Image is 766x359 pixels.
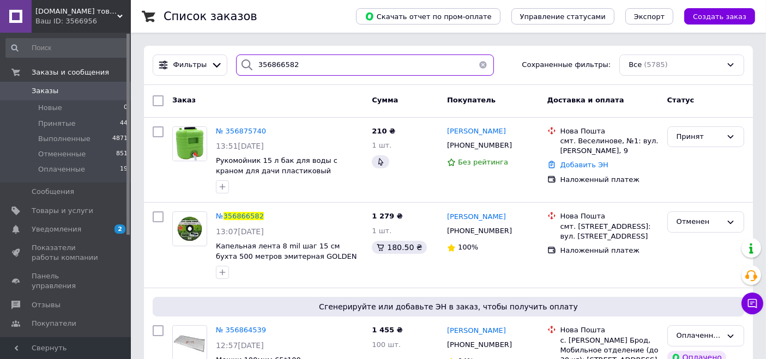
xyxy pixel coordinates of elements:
[124,103,128,113] span: 0
[38,134,91,144] span: Выполненные
[120,119,128,129] span: 44
[372,127,395,135] span: 210 ₴
[447,340,512,349] span: [PHONE_NUMBER]
[644,60,667,69] span: (5785)
[38,149,86,159] span: Отмененные
[560,211,659,221] div: Нова Пошта
[372,212,402,220] span: 1 279 ₴
[447,326,506,336] a: [PERSON_NAME]
[157,301,740,312] span: Сгенерируйте или добавьте ЭН в заказ, чтобы получить оплату
[472,54,494,76] button: Очистить
[35,7,117,16] span: Urozhay.kh.ua товары для богатого урожая
[32,319,76,328] span: Покупатели
[38,165,85,174] span: Оплаченные
[173,127,207,161] img: Фото товару
[356,8,500,25] button: Скачать отчет по пром-оплате
[216,142,264,150] span: 13:51[DATE]
[216,127,266,135] a: № 356875740
[560,136,659,156] div: смт. Веселинове, №1: вул. [PERSON_NAME], 9
[172,126,207,161] a: Фото товару
[629,60,642,70] span: Все
[372,241,426,254] div: 180.50 ₴
[173,332,207,354] img: Фото товару
[216,212,264,220] a: №356866582
[458,158,508,166] span: Без рейтинга
[216,212,224,220] span: №
[32,300,61,310] span: Отзывы
[667,96,695,104] span: Статус
[172,211,207,246] a: Фото товару
[32,271,101,291] span: Панель управления
[32,206,93,216] span: Товары и услуги
[177,212,203,246] img: Фото товару
[634,13,665,21] span: Экспорт
[447,126,506,137] a: [PERSON_NAME]
[116,149,128,159] span: 851
[32,187,74,197] span: Сообщения
[447,326,506,334] span: [PERSON_NAME]
[625,8,673,25] button: Экспорт
[32,243,101,263] span: Показатели работы компании
[216,341,264,350] span: 12:57[DATE]
[216,242,357,270] a: Капельная лента 8 mil шаг 15 см бухта 500 метров эмитерная GOLDEN DRIP
[38,119,76,129] span: Принятые
[677,216,722,228] div: Отменен
[447,227,512,235] span: [PHONE_NUMBER]
[560,325,659,335] div: Нова Пошта
[560,246,659,255] div: Наложенный платеж
[560,161,608,169] a: Добавить ЭН
[365,11,492,21] span: Скачать отчет по пром-оплате
[120,165,128,174] span: 19
[560,126,659,136] div: Нова Пошта
[372,326,402,334] span: 1 455 ₴
[677,330,722,342] div: Оплаченный
[372,340,401,349] span: 100 шт.
[693,13,746,21] span: Создать заказ
[216,227,264,236] span: 13:07[DATE]
[447,212,506,222] a: [PERSON_NAME]
[112,134,128,144] span: 4871
[236,54,494,76] input: Поиск по номеру заказа, ФИО покупателя, номеру телефона, Email, номеру накладной
[372,96,398,104] span: Сумма
[32,224,81,234] span: Уведомления
[447,127,506,135] span: [PERSON_NAME]
[35,16,131,26] div: Ваш ID: 3566956
[447,96,496,104] span: Покупатель
[560,222,659,241] div: смт. [STREET_ADDRESS]: вул. [STREET_ADDRESS]
[5,38,129,58] input: Поиск
[32,86,58,96] span: Заказы
[216,156,337,175] a: Рукомойник 15 л бак для воды с краном для дачи пластиковый
[224,212,264,220] span: 356866582
[372,227,391,235] span: 1 шт.
[560,175,659,185] div: Наложенный платеж
[447,212,506,221] span: [PERSON_NAME]
[372,141,391,149] span: 1 шт.
[677,131,722,143] div: Принят
[216,326,266,334] a: № 356864539
[114,224,125,234] span: 2
[447,141,512,149] span: [PHONE_NUMBER]
[511,8,614,25] button: Управление статусами
[32,68,109,77] span: Заказы и сообщения
[673,12,755,20] a: Создать заказ
[741,293,763,314] button: Чат с покупателем
[173,60,207,70] span: Фильтры
[684,8,755,25] button: Создать заказ
[172,96,196,104] span: Заказ
[458,243,478,251] span: 100%
[547,96,624,104] span: Доставка и оплата
[520,13,606,21] span: Управление статусами
[38,103,62,113] span: Новые
[164,10,257,23] h1: Список заказов
[522,60,611,70] span: Сохраненные фильтры:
